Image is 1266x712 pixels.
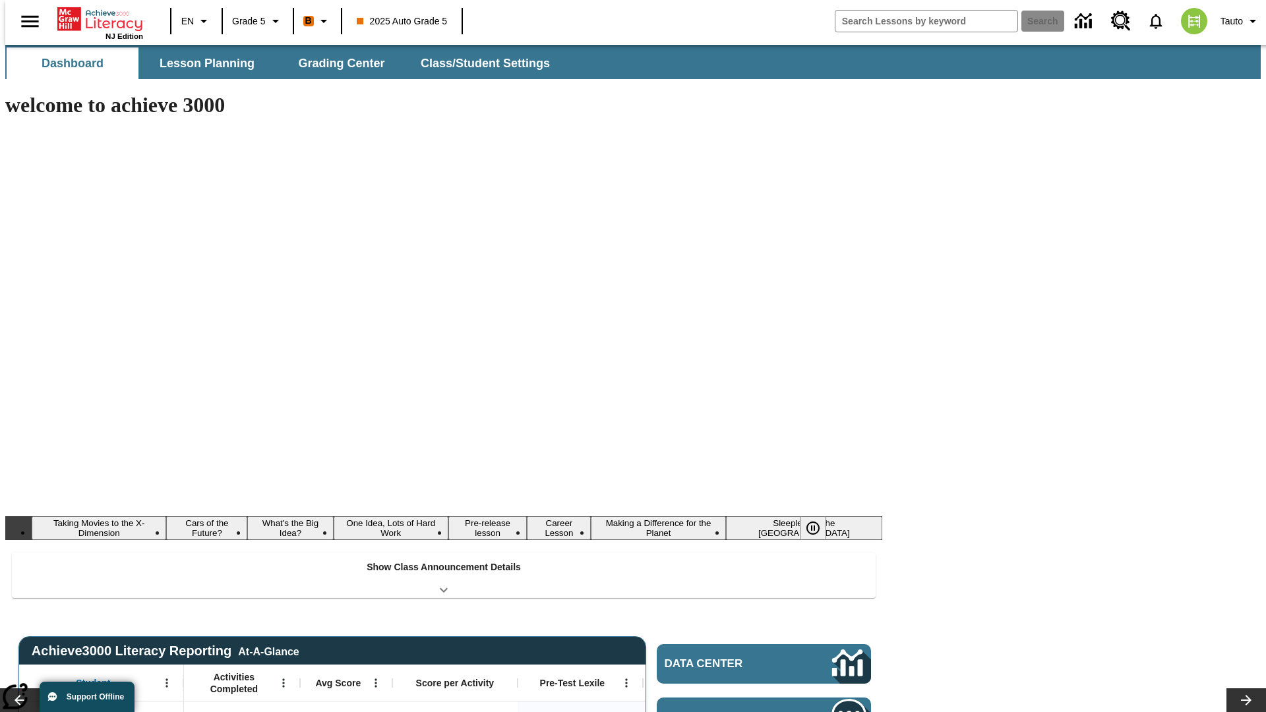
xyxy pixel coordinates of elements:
[298,9,337,33] button: Boost Class color is orange. Change class color
[57,5,143,40] div: Home
[166,516,247,540] button: Slide 2 Cars of the Future?
[800,516,839,540] div: Pause
[11,2,49,41] button: Open side menu
[175,9,218,33] button: Language: EN, Select a language
[1173,4,1215,38] button: Select a new avatar
[232,15,266,28] span: Grade 5
[540,677,605,689] span: Pre-Test Lexile
[726,516,882,540] button: Slide 8 Sleepless in the Animal Kingdom
[227,9,289,33] button: Grade: Grade 5, Select a grade
[315,677,361,689] span: Avg Score
[657,644,871,684] a: Data Center
[1139,4,1173,38] a: Notifications
[32,516,166,540] button: Slide 1 Taking Movies to the X-Dimension
[1067,3,1103,40] a: Data Center
[32,643,299,659] span: Achieve3000 Literacy Reporting
[5,47,562,79] div: SubNavbar
[835,11,1017,32] input: search field
[181,15,194,28] span: EN
[247,516,333,540] button: Slide 3 What's the Big Idea?
[157,673,177,693] button: Open Menu
[617,673,636,693] button: Open Menu
[665,657,788,670] span: Data Center
[448,516,527,540] button: Slide 5 Pre-release lesson
[1215,9,1266,33] button: Profile/Settings
[238,643,299,658] div: At-A-Glance
[591,516,725,540] button: Slide 7 Making a Difference for the Planet
[421,56,550,71] span: Class/Student Settings
[276,47,407,79] button: Grading Center
[7,47,138,79] button: Dashboard
[357,15,448,28] span: 2025 Auto Grade 5
[76,677,110,689] span: Student
[191,671,278,695] span: Activities Completed
[416,677,495,689] span: Score per Activity
[57,6,143,32] a: Home
[5,45,1261,79] div: SubNavbar
[274,673,293,693] button: Open Menu
[1226,688,1266,712] button: Lesson carousel, Next
[42,56,104,71] span: Dashboard
[40,682,135,712] button: Support Offline
[367,560,521,574] p: Show Class Announcement Details
[141,47,273,79] button: Lesson Planning
[67,692,124,701] span: Support Offline
[410,47,560,79] button: Class/Student Settings
[1103,3,1139,39] a: Resource Center, Will open in new tab
[366,673,386,693] button: Open Menu
[527,516,591,540] button: Slide 6 Career Lesson
[800,516,826,540] button: Pause
[1221,15,1243,28] span: Tauto
[334,516,448,540] button: Slide 4 One Idea, Lots of Hard Work
[160,56,255,71] span: Lesson Planning
[5,93,882,117] h1: welcome to achieve 3000
[298,56,384,71] span: Grading Center
[1181,8,1207,34] img: avatar image
[305,13,312,29] span: B
[12,552,876,598] div: Show Class Announcement Details
[105,32,143,40] span: NJ Edition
